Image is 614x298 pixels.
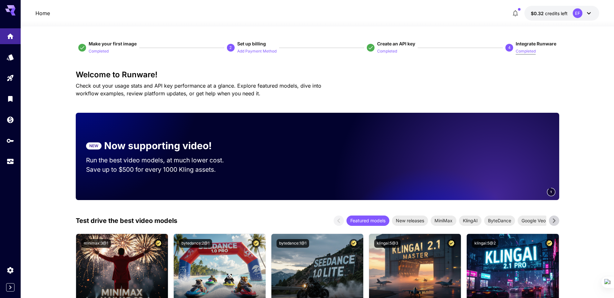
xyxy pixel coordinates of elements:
[237,48,277,54] p: Add Payment Method
[6,158,14,166] div: Usage
[545,239,554,248] button: Certified Model – Vetted for best performance and includes a commercial license.
[518,216,550,226] div: Google Veo
[6,283,15,292] button: Expand sidebar
[392,216,428,226] div: New releases
[104,139,212,153] p: Now supporting video!
[516,41,556,46] span: Integrate Runware
[76,82,321,97] span: Check out your usage stats and API key performance at a glance. Explore featured models, dive int...
[374,239,401,248] button: klingai:5@3
[531,10,568,17] div: $0.32034
[545,11,568,16] span: credits left
[76,70,559,79] h3: Welcome to Runware!
[35,9,50,17] a: Home
[86,165,236,174] p: Save up to $500 for every 1000 Kling assets.
[516,48,536,54] p: Completed
[377,48,397,54] p: Completed
[524,6,599,21] button: $0.32034EF
[6,135,14,143] div: API Keys
[86,156,236,165] p: Run the best video models, at much lower cost.
[81,239,111,248] button: minimax:3@1
[154,239,163,248] button: Certified Model – Vetted for best performance and includes a commercial license.
[516,47,536,55] button: Completed
[431,217,456,224] span: MiniMax
[346,216,389,226] div: Featured models
[89,143,98,149] p: NEW
[89,48,109,54] p: Completed
[459,217,482,224] span: KlingAI
[484,216,515,226] div: ByteDance
[392,217,428,224] span: New releases
[6,95,14,103] div: Library
[6,74,14,82] div: Playground
[89,47,109,55] button: Completed
[550,189,552,194] span: 1
[508,45,511,51] p: 4
[6,114,14,122] div: Wallet
[252,239,260,248] button: Certified Model – Vetted for best performance and includes a commercial license.
[472,239,498,248] button: klingai:5@2
[229,45,232,51] p: 2
[6,30,14,38] div: Home
[237,47,277,55] button: Add Payment Method
[518,217,550,224] span: Google Veo
[89,41,137,46] span: Make your first image
[484,217,515,224] span: ByteDance
[431,216,456,226] div: MiniMax
[35,9,50,17] nav: breadcrumb
[377,41,415,46] span: Create an API key
[531,11,545,16] span: $0.32
[377,47,397,55] button: Completed
[237,41,266,46] span: Set up billing
[76,216,177,226] p: Test drive the best video models
[6,266,14,274] div: Settings
[349,239,358,248] button: Certified Model – Vetted for best performance and includes a commercial license.
[179,239,212,248] button: bytedance:2@1
[459,216,482,226] div: KlingAI
[447,239,456,248] button: Certified Model – Vetted for best performance and includes a commercial license.
[277,239,309,248] button: bytedance:1@1
[6,53,14,61] div: Models
[346,217,389,224] span: Featured models
[573,8,582,18] div: EF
